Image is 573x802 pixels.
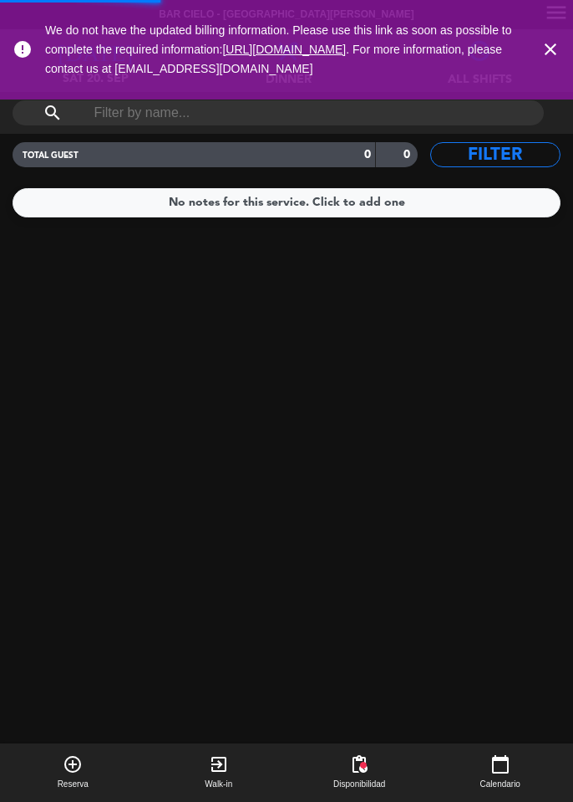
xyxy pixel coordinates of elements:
i: calendar_today [490,754,510,774]
span: pending_actions [349,754,369,774]
span: Reserva [58,778,89,791]
input: Filter by name... [92,100,464,125]
strong: 0 [403,149,413,161]
i: search [43,103,63,123]
span: We do not have the updated billing information. Please use this link as soon as possible to compl... [45,23,512,75]
button: Filter [430,142,561,167]
button: exit_to_appWalk-in [146,743,292,802]
strong: 0 [364,149,371,161]
span: Walk-in [205,778,232,791]
a: [URL][DOMAIN_NAME] [222,43,346,56]
i: exit_to_app [209,754,229,774]
span: Calendario [480,778,520,791]
span: TOTAL GUEST [23,151,79,160]
a: . For more information, please contact us at [EMAIL_ADDRESS][DOMAIN_NAME] [45,43,502,75]
i: error [13,39,33,59]
i: add_circle_outline [63,754,83,774]
div: No notes for this service. Click to add one [169,193,405,212]
i: close [540,39,560,59]
span: fiber_manual_record [358,760,368,770]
